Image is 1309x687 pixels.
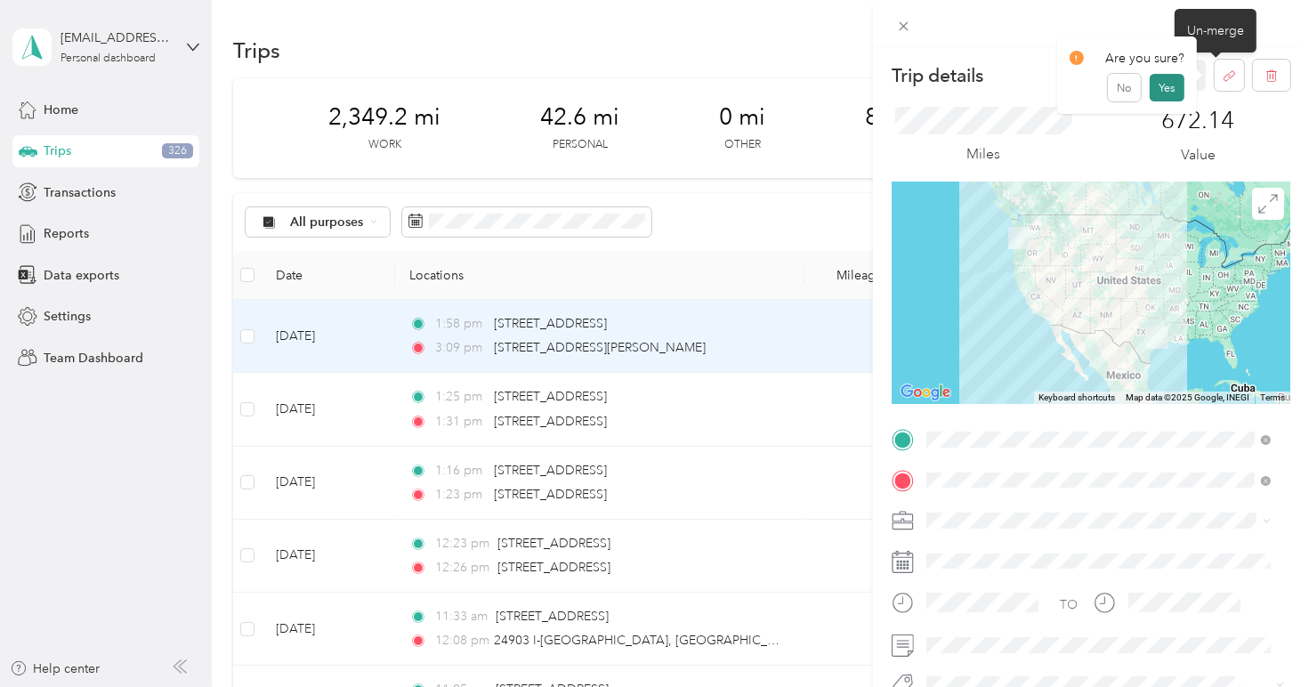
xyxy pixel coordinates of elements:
[1126,392,1249,402] span: Map data ©2025 Google, INEGI
[966,143,1000,166] p: Miles
[1070,49,1185,68] div: Are you sure?
[896,381,955,404] a: Open this area in Google Maps (opens a new window)
[1060,595,1078,614] div: TO
[1175,9,1256,53] div: Un-merge
[1150,74,1184,102] button: Yes
[896,381,955,404] img: Google
[1209,587,1309,687] iframe: Everlance-gr Chat Button Frame
[1181,144,1216,166] p: Value
[1038,392,1115,404] button: Keyboard shortcuts
[892,63,983,88] p: Trip details
[1260,392,1285,402] a: Terms (opens in new tab)
[1162,107,1235,135] p: 672.14
[1108,74,1141,102] button: No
